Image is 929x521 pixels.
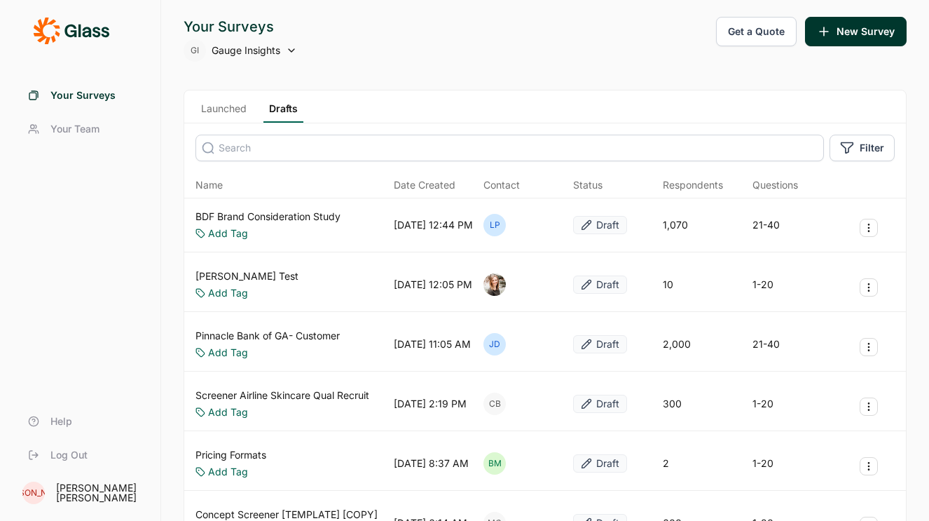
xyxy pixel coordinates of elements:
[830,135,895,161] button: Filter
[195,135,824,161] input: Search
[752,178,798,192] div: Questions
[483,452,506,475] div: BM
[805,17,907,46] button: New Survey
[195,269,298,283] a: [PERSON_NAME] Test
[263,102,303,123] a: Drafts
[50,122,99,136] span: Your Team
[860,338,878,356] button: Survey Actions
[663,337,691,351] div: 2,000
[860,141,884,155] span: Filter
[195,178,223,192] span: Name
[50,448,88,462] span: Log Out
[573,395,627,413] button: Draft
[483,333,506,356] div: JD
[663,456,669,471] div: 2
[212,43,280,57] span: Gauge Insights
[752,218,780,232] div: 21-40
[573,178,603,192] div: Status
[483,393,506,415] div: CB
[394,397,467,411] div: [DATE] 2:19 PM
[50,414,72,428] span: Help
[860,457,878,475] button: Survey Actions
[394,337,471,351] div: [DATE] 11:05 AM
[394,456,469,471] div: [DATE] 8:37 AM
[573,335,627,353] button: Draft
[394,278,472,292] div: [DATE] 12:05 PM
[208,465,248,479] a: Add Tag
[394,178,455,192] span: Date Created
[50,88,116,102] span: Your Surveys
[752,278,773,292] div: 1-20
[752,456,773,471] div: 1-20
[195,448,266,462] a: Pricing Formats
[208,405,248,419] a: Add Tag
[394,218,473,232] div: [DATE] 12:44 PM
[483,273,506,296] img: k5jor735xiww1e2xqlyf.png
[860,219,878,237] button: Survey Actions
[195,388,369,402] a: Screener Airline Skincare Qual Recruit
[573,454,627,473] button: Draft
[860,398,878,416] button: Survey Actions
[752,337,780,351] div: 21-40
[752,397,773,411] div: 1-20
[195,210,340,224] a: BDF Brand Consideration Study
[663,397,682,411] div: 300
[184,17,297,36] div: Your Surveys
[483,178,520,192] div: Contact
[663,178,723,192] div: Respondents
[195,102,252,123] a: Launched
[195,329,340,343] a: Pinnacle Bank of GA- Customer
[22,482,45,504] div: [PERSON_NAME]
[208,286,248,300] a: Add Tag
[663,218,688,232] div: 1,070
[860,278,878,297] button: Survey Actions
[663,278,673,292] div: 10
[573,216,627,234] button: Draft
[716,17,797,46] button: Get a Quote
[483,214,506,236] div: LP
[208,346,248,360] a: Add Tag
[208,226,248,241] a: Add Tag
[184,39,206,62] div: GI
[56,483,144,503] div: [PERSON_NAME] [PERSON_NAME]
[573,276,627,294] button: Draft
